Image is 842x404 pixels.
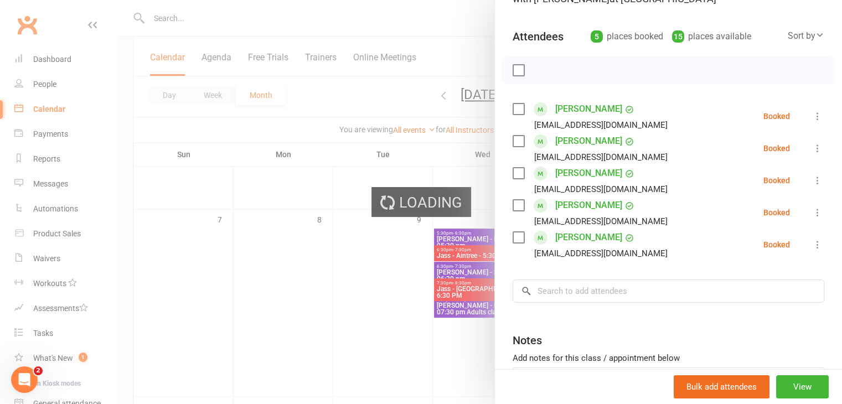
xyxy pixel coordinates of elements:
input: Search to add attendees [513,279,824,303]
div: Booked [763,177,790,184]
button: View [776,375,829,398]
div: Booked [763,241,790,248]
a: [PERSON_NAME] [555,132,622,150]
div: [EMAIL_ADDRESS][DOMAIN_NAME] [534,246,668,261]
div: [EMAIL_ADDRESS][DOMAIN_NAME] [534,150,668,164]
div: [EMAIL_ADDRESS][DOMAIN_NAME] [534,182,668,196]
div: 15 [672,30,684,43]
div: Notes [513,333,542,348]
a: [PERSON_NAME] [555,196,622,214]
div: [EMAIL_ADDRESS][DOMAIN_NAME] [534,118,668,132]
div: Sort by [788,29,824,43]
iframe: Intercom live chat [11,366,38,393]
div: Booked [763,144,790,152]
a: [PERSON_NAME] [555,100,622,118]
div: places booked [591,29,663,44]
div: Attendees [513,29,564,44]
span: 2 [34,366,43,375]
a: [PERSON_NAME] [555,229,622,246]
div: Add notes for this class / appointment below [513,351,824,365]
div: [EMAIL_ADDRESS][DOMAIN_NAME] [534,214,668,229]
div: Booked [763,112,790,120]
button: Bulk add attendees [674,375,769,398]
a: [PERSON_NAME] [555,164,622,182]
div: Booked [763,209,790,216]
div: 5 [591,30,603,43]
div: places available [672,29,751,44]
